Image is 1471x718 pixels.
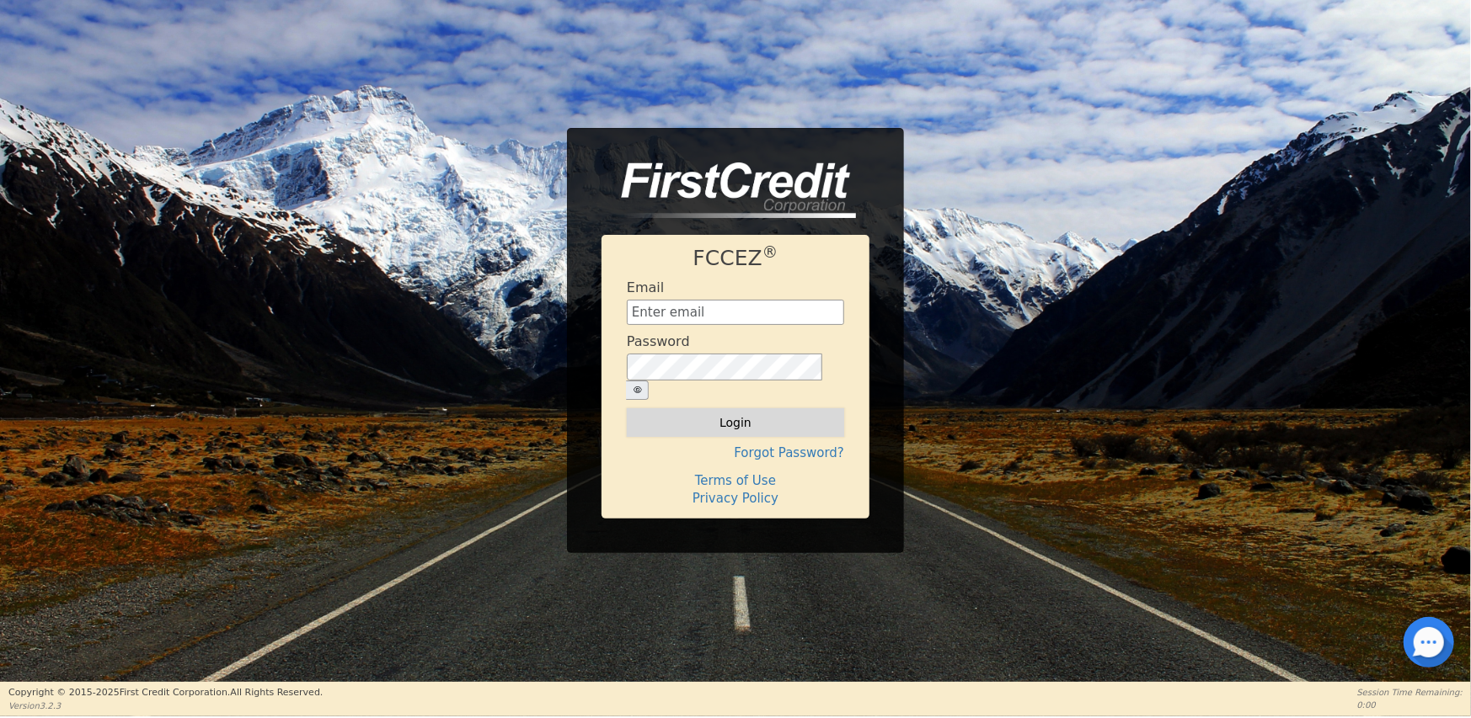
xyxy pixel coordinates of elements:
h1: FCCEZ [627,246,844,271]
h4: Password [627,333,690,349]
p: Session Time Remaining: [1357,686,1463,699]
sup: ® [762,243,778,261]
img: logo-CMu_cnol.png [602,162,856,218]
p: Copyright © 2015- 2025 First Credit Corporation. [8,686,323,700]
button: Login [627,408,844,437]
p: Version 3.2.3 [8,699,323,712]
h4: Email [627,279,664,295]
input: password [627,354,822,380]
span: All Rights Reserved. [230,687,323,698]
h4: Forgot Password? [627,445,844,460]
h4: Privacy Policy [627,491,844,506]
input: Enter email [627,300,844,325]
h4: Terms of Use [627,473,844,488]
p: 0:00 [1357,699,1463,711]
